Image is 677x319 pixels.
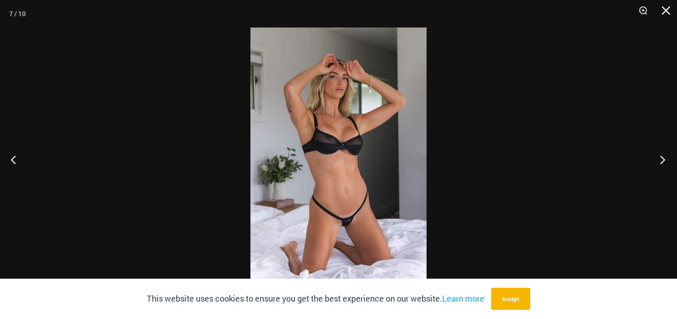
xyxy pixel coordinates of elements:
[442,293,484,304] a: Learn more
[491,288,530,310] button: Accept
[147,292,484,306] p: This website uses cookies to ensure you get the best experience on our website.
[250,27,427,291] img: Running Wild Midnight 1052 Top 6512 Bottom 01
[9,7,26,21] div: 7 / 10
[643,137,677,182] button: Next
